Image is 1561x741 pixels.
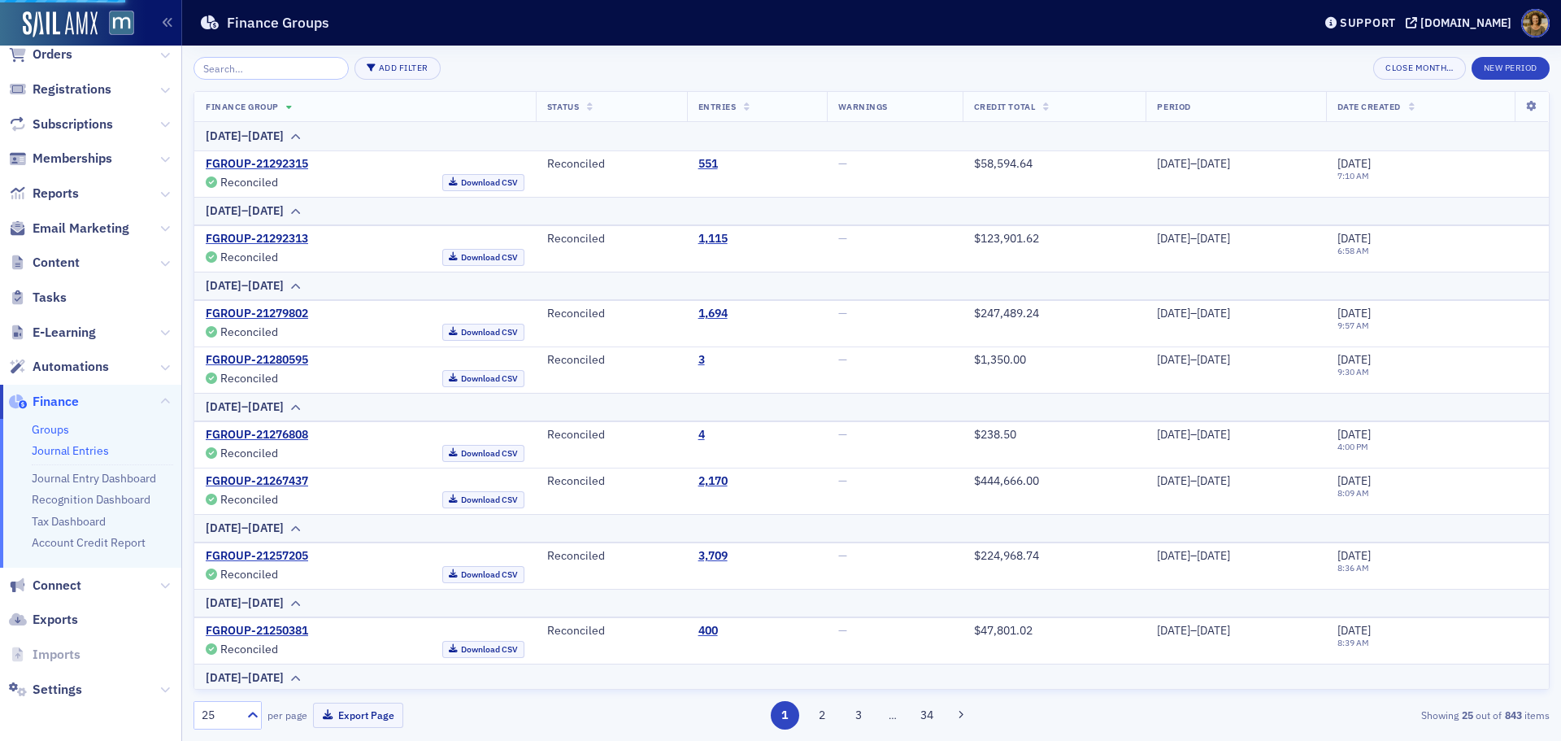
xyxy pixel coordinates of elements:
a: 1,694 [698,307,728,321]
a: FGROUP-21292313 [206,232,308,246]
div: [DATE]–[DATE] [1157,157,1314,172]
span: Tasks [33,289,67,307]
a: Download CSV [442,174,524,191]
span: — [838,623,847,638]
div: Reconciled [547,232,676,246]
span: Connect [33,577,81,595]
span: — [838,352,847,367]
a: 1,115 [698,232,728,246]
div: 400 [698,624,718,639]
a: Groups [32,422,69,437]
div: Reconciled [547,157,676,172]
span: $238.50 [974,427,1016,442]
time: 6:58 AM [1337,245,1369,256]
div: Showing out of items [1109,708,1550,722]
a: Download CSV [442,370,524,387]
div: [DATE]–[DATE] [1157,307,1314,321]
span: — [838,548,847,563]
div: [DATE]–[DATE] [1157,549,1314,564]
a: FGROUP-21292315 [206,157,308,172]
span: E-Learning [33,324,96,342]
span: $224,968.74 [974,548,1039,563]
span: $123,901.62 [974,231,1039,246]
div: 551 [698,157,718,172]
span: Registrations [33,81,111,98]
div: 25 [202,707,237,724]
img: SailAMX [109,11,134,36]
time: 9:57 AM [1337,320,1369,331]
span: Content [33,254,80,272]
div: [DATE]–[DATE] [1157,353,1314,368]
div: Reconciled [220,178,278,187]
a: 4 [698,428,705,442]
span: Status [547,101,579,112]
a: Reports [9,185,79,203]
div: Reconciled [547,353,676,368]
div: 3,709 [698,549,728,564]
time: 9:30 AM [1337,366,1369,377]
div: [DATE]–[DATE] [206,399,284,416]
a: Tasks [9,289,67,307]
span: Automations [33,358,109,376]
span: Exports [33,611,78,629]
a: View Homepage [98,11,134,38]
span: [DATE] [1337,427,1371,442]
span: Entries [698,101,737,112]
a: Email Marketing [9,220,129,238]
div: Reconciled [220,495,278,504]
a: Download CSV [442,566,524,583]
a: Recognition Dashboard [32,492,150,507]
a: Download CSV [442,491,524,508]
div: Reconciled [220,253,278,262]
span: — [838,427,847,442]
a: Download CSV [442,641,524,658]
span: $247,489.24 [974,306,1039,320]
span: Profile [1521,9,1550,37]
a: Download CSV [442,324,524,341]
strong: 843 [1502,708,1524,722]
div: [DATE]–[DATE] [1157,474,1314,489]
a: Journal Entry Dashboard [32,471,156,486]
span: Settings [33,681,82,699]
span: [DATE] [1337,306,1371,320]
span: Credit Total [974,101,1035,112]
div: Reconciled [220,570,278,579]
a: Registrations [9,81,111,98]
a: FGROUP-21279802 [206,307,308,321]
a: Tax Dashboard [32,514,106,529]
div: [DATE]–[DATE] [206,128,284,145]
span: [DATE] [1337,623,1371,638]
img: SailAMX [23,11,98,37]
span: [DATE] [1337,548,1371,563]
button: 3 [845,701,873,730]
time: 4:00 PM [1337,441,1368,452]
button: 1 [771,701,799,730]
div: [DATE]–[DATE] [206,277,284,294]
a: FGROUP-21250381 [206,624,308,639]
div: Reconciled [547,624,676,639]
div: [DOMAIN_NAME] [1420,15,1511,30]
button: New Period [1472,57,1550,80]
span: — [838,156,847,171]
a: Settings [9,681,82,699]
span: $1,350.00 [974,352,1026,367]
div: [DATE]–[DATE] [1157,428,1314,442]
button: 2 [807,701,836,730]
span: Date Created [1337,101,1401,112]
label: per page [267,708,307,722]
div: Reconciled [220,328,278,337]
a: Content [9,254,80,272]
div: Reconciled [547,474,676,489]
span: Period [1157,101,1190,112]
span: Finance [33,393,79,411]
a: Connect [9,577,81,595]
div: Reconciled [547,428,676,442]
span: [DATE] [1337,473,1371,488]
a: Exports [9,611,78,629]
div: Reconciled [220,449,278,458]
a: FGROUP-21257205 [206,549,308,564]
a: Memberships [9,150,112,168]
